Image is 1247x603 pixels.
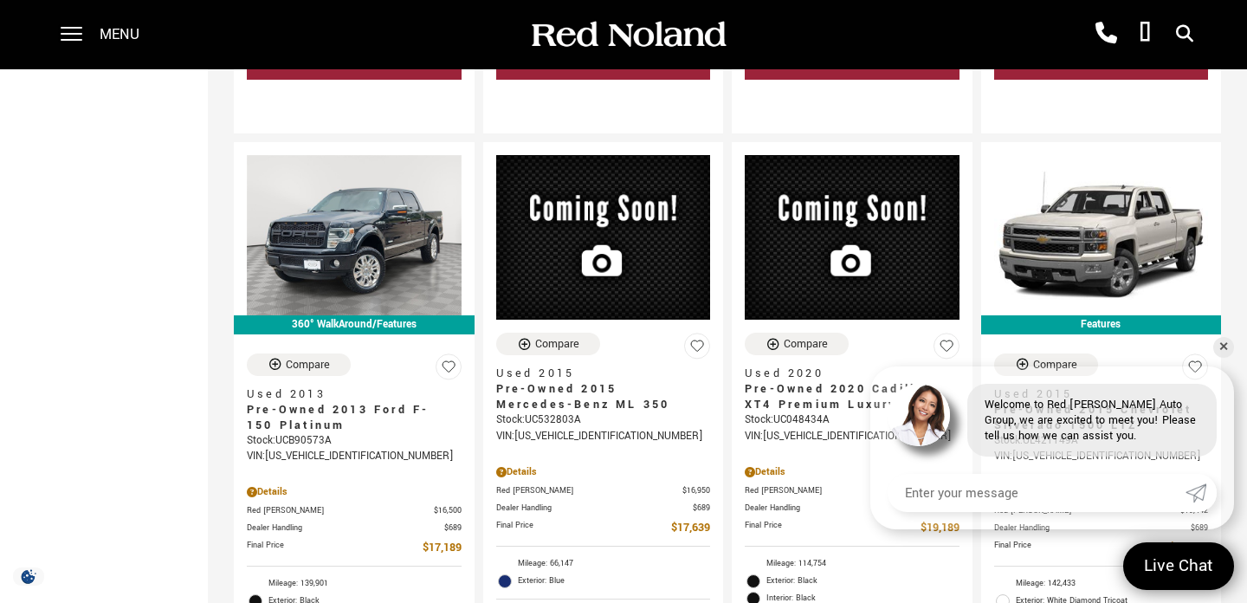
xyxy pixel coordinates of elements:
button: Save Vehicle [684,333,710,366]
span: Pre-Owned 2020 Cadillac XT4 Premium Luxury [745,381,947,412]
img: Opt-Out Icon [9,567,48,586]
span: Used 2013 [247,386,449,402]
span: Pre-Owned 2015 Mercedes-Benz ML 350 [496,381,698,412]
span: $689 [693,502,710,515]
div: undefined - Pre-Owned 2017 Ford Edge SE AWD [994,84,1209,116]
span: $20,131 [1169,539,1208,557]
div: Pricing Details - Pre-Owned 2013 Ford F-150 Platinum With Navigation & 4WD [247,484,462,500]
div: Compare [1033,357,1077,373]
span: $17,189 [423,539,462,557]
span: $16,500 [434,504,462,517]
div: 360° WalkAround/Features [234,315,475,334]
button: Compare Vehicle [745,333,849,355]
button: Compare Vehicle [496,333,600,355]
span: Dealer Handling [745,502,942,515]
button: Save Vehicle [1182,353,1208,387]
button: Save Vehicle [934,333,959,366]
a: Red [PERSON_NAME] $18,500 [745,484,959,497]
span: Dealer Handling [496,502,694,515]
div: Welcome to Red [PERSON_NAME] Auto Group, we are excited to meet you! Please tell us how we can as... [967,384,1217,457]
a: Used 2013Pre-Owned 2013 Ford F-150 Platinum [247,386,462,433]
img: 2013 Ford F-150 Platinum [247,155,462,316]
span: Used 2015 [496,366,698,381]
a: Used 2020Pre-Owned 2020 Cadillac XT4 Premium Luxury [745,366,959,412]
span: Final Price [247,539,423,557]
a: Final Price $20,131 [994,539,1209,557]
a: Final Price $17,639 [496,519,711,537]
a: Final Price $17,189 [247,539,462,557]
span: $16,950 [682,484,710,497]
img: 2015 Mercedes-Benz M-Class ML 350 [496,155,711,321]
img: 2020 Cadillac XT4 Premium Luxury [745,155,959,321]
div: undefined - Pre-Owned 2014 Subaru XV Crosstrek 2.0i Limited With Navigation & AWD [247,84,462,116]
div: undefined - Pre-Owned 2017 Land Rover Range Rover Evoque SE Premium With Navigation & 4WD [496,84,711,116]
span: $17,639 [671,519,710,537]
a: Dealer Handling $689 [247,522,462,535]
li: Mileage: 139,901 [247,575,462,593]
a: Final Price $19,189 [745,519,959,537]
div: Features [981,315,1222,334]
div: Compare [286,357,330,373]
span: Final Price [745,519,921,537]
a: Dealer Handling $689 [745,502,959,515]
a: Dealer Handling $689 [496,502,711,515]
span: Red [PERSON_NAME] [247,504,434,517]
span: Red [PERSON_NAME] [496,484,683,497]
span: Live Chat [1135,554,1222,578]
span: Red [PERSON_NAME] [745,484,932,497]
div: Compare [535,336,579,352]
div: Stock : UCB90573A [247,433,462,449]
section: Click to Open Cookie Consent Modal [9,567,48,586]
input: Enter your message [888,474,1186,512]
li: Mileage: 142,433 [994,575,1209,593]
span: Exterior: Blue [518,573,711,590]
button: Compare Vehicle [247,353,351,376]
img: 2015 Chevrolet Silverado 1500 LTZ [994,155,1209,316]
div: Compare [784,336,828,352]
div: undefined - Pre-Owned 2017 Volkswagen Golf GTI S [745,84,959,116]
div: Stock : UC532803A [496,412,711,428]
a: Submit [1186,474,1217,512]
div: VIN: [US_VEHICLE_IDENTIFICATION_NUMBER] [745,429,959,444]
a: Red [PERSON_NAME] $16,950 [496,484,711,497]
span: Used 2020 [745,366,947,381]
span: Final Price [496,519,672,537]
span: Exterior: Black [766,573,959,590]
span: Final Price [994,539,1170,557]
div: Pricing Details - Pre-Owned 2015 Mercedes-Benz ML 350 [496,464,711,480]
li: Mileage: 114,754 [745,555,959,573]
div: Stock : UC048434A [745,412,959,428]
div: VIN: [US_VEHICLE_IDENTIFICATION_NUMBER] [247,449,462,464]
li: Mileage: 66,147 [496,555,711,573]
div: VIN: [US_VEHICLE_IDENTIFICATION_NUMBER] [496,429,711,444]
img: Agent profile photo [888,384,950,446]
a: Red [PERSON_NAME] $16,500 [247,504,462,517]
span: $689 [444,522,462,535]
span: Pre-Owned 2013 Ford F-150 Platinum [247,402,449,433]
img: Red Noland Auto Group [528,20,727,50]
button: Compare Vehicle [994,353,1098,376]
a: Live Chat [1123,542,1234,590]
button: Save Vehicle [436,353,462,387]
a: Used 2015Pre-Owned 2015 Mercedes-Benz ML 350 [496,366,711,412]
div: Pricing Details - Pre-Owned 2020 Cadillac XT4 Premium Luxury [745,464,959,480]
span: Dealer Handling [247,522,444,535]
